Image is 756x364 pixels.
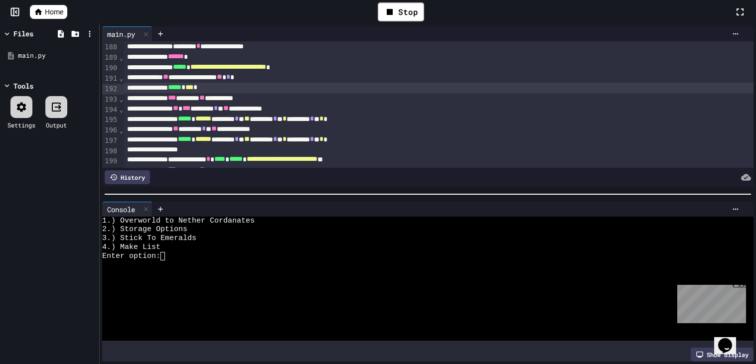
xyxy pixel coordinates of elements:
[102,105,119,116] div: 194
[102,136,119,146] div: 197
[7,121,35,129] div: Settings
[13,81,33,91] div: Tools
[102,156,119,167] div: 199
[105,170,150,184] div: History
[102,252,160,261] span: Enter option:
[102,146,119,156] div: 198
[102,234,196,243] span: 3.) Stick To Emeralds
[378,2,424,21] div: Stop
[102,63,119,74] div: 190
[714,324,746,354] iframe: chat widget
[102,74,119,84] div: 191
[102,95,119,105] div: 193
[102,26,152,41] div: main.py
[13,28,33,39] div: Files
[102,29,140,39] div: main.py
[102,115,119,125] div: 195
[46,121,67,129] div: Output
[102,243,160,252] span: 4.) Make List
[18,51,96,61] div: main.py
[45,7,63,17] span: Home
[102,84,119,95] div: 192
[102,204,140,215] div: Console
[102,225,187,234] span: 2.) Storage Options
[4,4,69,63] div: Chat with us now!Close
[119,106,124,114] span: Fold line
[102,42,119,53] div: 188
[102,125,119,136] div: 196
[102,202,152,217] div: Console
[102,217,255,226] span: 1.) Overworld to Nether Cordanates
[102,53,119,63] div: 189
[119,54,124,62] span: Fold line
[102,166,119,177] div: 200
[691,348,754,362] div: Show display
[119,126,124,134] span: Fold line
[673,281,746,323] iframe: chat widget
[119,95,124,103] span: Fold line
[30,5,67,19] a: Home
[119,74,124,82] span: Fold line
[119,167,124,175] span: Fold line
